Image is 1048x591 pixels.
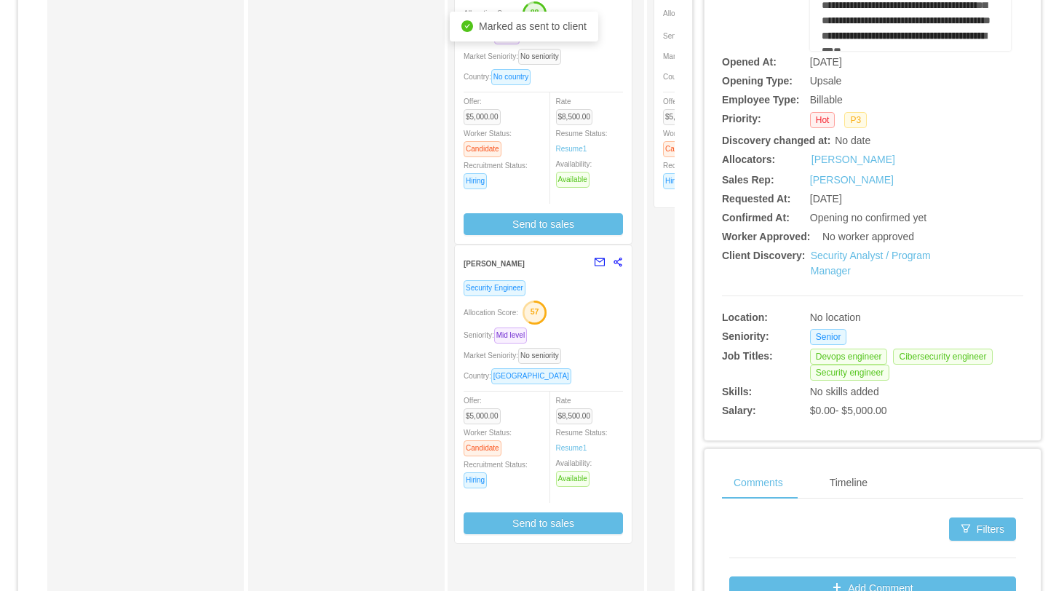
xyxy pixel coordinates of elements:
span: Allocation Score: [464,309,518,317]
span: Availability: [556,160,595,183]
span: Hot [810,112,835,128]
b: Salary: [722,405,756,416]
text: 88 [531,8,539,17]
span: $5,000.00 [464,408,501,424]
button: Send to sales [464,213,623,235]
span: $8,500.00 [556,109,593,125]
span: Offer: [663,98,706,121]
span: Available [556,172,589,188]
span: Upsale [810,75,842,87]
strong: [PERSON_NAME] [464,260,525,268]
span: [DATE] [810,193,842,205]
span: Resume Status: [556,429,608,452]
b: Priority: [722,113,761,124]
span: [GEOGRAPHIC_DATA] [491,368,571,384]
b: Opening Type: [722,75,793,87]
a: Security Analyst / Program Manager [811,250,931,277]
button: mail [587,251,606,274]
b: Confirmed At: [722,212,790,223]
span: No seniority [518,348,561,364]
span: Candidate [464,141,501,157]
i: icon: check-circle [461,20,473,32]
b: Sales Rep: [722,174,774,186]
span: $5,000.00 [663,109,700,125]
span: Market Seniority: [464,52,567,60]
button: 57 [518,300,547,323]
a: Resume1 [556,143,587,154]
a: Resume1 [556,443,587,453]
a: [PERSON_NAME] [811,152,895,167]
span: share-alt [613,257,623,267]
span: Allocation Score: [464,9,518,17]
span: $8,500.00 [556,408,593,424]
span: Market Seniority: [663,52,766,60]
span: Billable [810,94,843,106]
button: icon: filterFilters [949,517,1016,541]
text: 57 [531,307,539,316]
div: Timeline [818,467,879,499]
span: Allocation Score: [663,9,718,17]
b: Skills: [722,386,752,397]
span: Rate [556,98,599,121]
span: Hiring [663,173,686,189]
span: Worker Status: [464,130,512,153]
span: Worker Status: [663,130,711,153]
span: Country: [464,73,536,81]
span: P3 [844,112,867,128]
div: Comments [722,467,795,499]
span: $5,000.00 [464,109,501,125]
span: Candidate [663,141,701,157]
span: Country: [663,73,777,81]
span: No skills added [810,386,879,397]
button: Send to sales [464,512,623,534]
span: Opening no confirmed yet [810,212,926,223]
span: Worker Status: [464,429,512,452]
span: Mid level [494,328,527,344]
span: $0.00 - $5,000.00 [810,405,887,416]
span: [DATE] [810,56,842,68]
b: Job Titles: [722,350,773,362]
b: Location: [722,312,768,323]
b: Opened At: [722,56,777,68]
span: Recruitment Status: [663,162,727,185]
span: No date [835,135,870,146]
span: Seniority: [663,32,725,40]
span: Offer: [464,397,507,420]
b: Client Discovery: [722,250,805,261]
b: Requested At: [722,193,790,205]
span: No seniority [518,49,561,65]
span: Market Seniority: [464,352,567,360]
span: Security Engineer [464,280,525,296]
span: Security engineer [810,365,889,381]
span: Recruitment Status: [464,162,528,185]
div: No location [810,310,961,325]
b: Seniority: [722,330,769,342]
span: No country [491,69,531,85]
b: Employee Type: [722,94,799,106]
span: Offer: [464,98,507,121]
span: No worker approved [822,231,914,242]
span: Cibersecurity engineer [893,349,992,365]
span: Marked as sent to client [479,20,587,32]
span: Country: [464,372,577,380]
b: Worker Approved: [722,231,810,242]
span: Hiring [464,173,487,189]
span: Resume Status: [556,130,608,153]
span: Candidate [464,440,501,456]
span: Devops engineer [810,349,888,365]
button: 88 [518,1,547,24]
span: Available [556,471,589,487]
span: Hiring [464,472,487,488]
b: Discovery changed at: [722,135,830,146]
span: Senior [810,329,847,345]
span: Recruitment Status: [464,461,528,484]
b: Allocators: [722,154,775,165]
span: Seniority: [464,331,533,339]
span: Availability: [556,459,595,483]
a: [PERSON_NAME] [810,174,894,186]
span: Rate [556,397,599,420]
